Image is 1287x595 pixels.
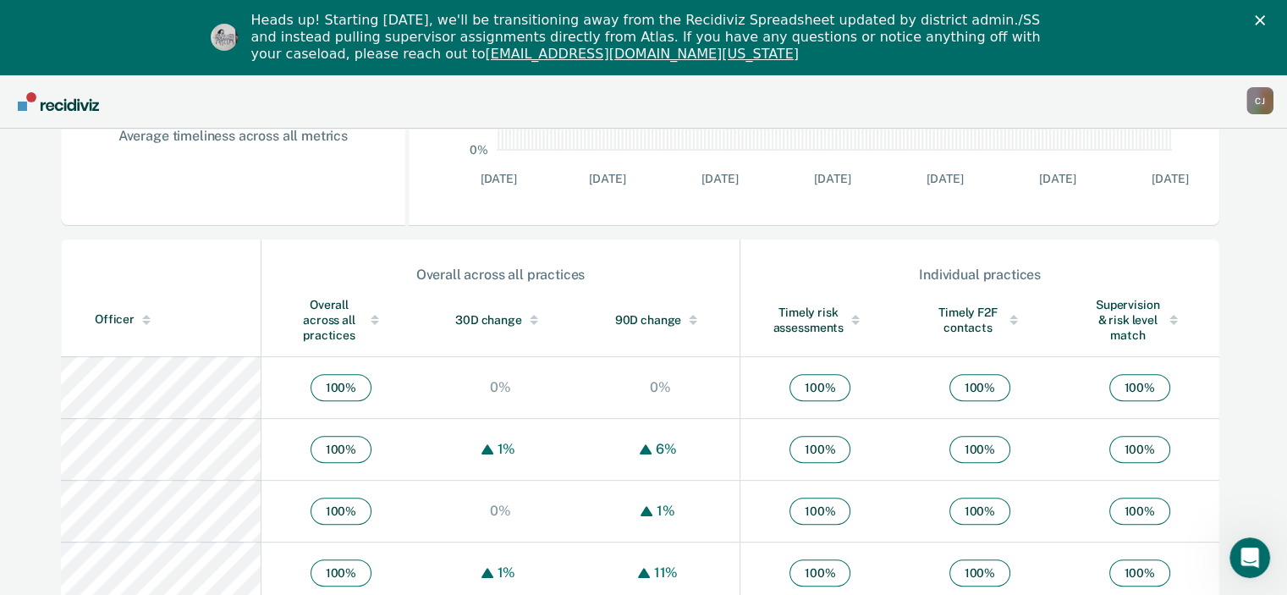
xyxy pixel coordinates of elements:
div: 90D change [614,312,706,328]
th: Toggle SortBy [61,284,261,357]
div: Officer [95,312,254,327]
th: Toggle SortBy [1059,284,1219,357]
div: 6% [652,441,681,457]
img: Recidiviz [18,92,99,111]
span: 100 % [311,436,371,463]
div: 0% [646,379,675,395]
th: Toggle SortBy [261,284,421,357]
span: 100 % [1109,374,1170,401]
div: Overall across all practices [295,297,387,343]
text: [DATE] [589,172,625,185]
div: Timely F2F contacts [933,305,1026,335]
th: Toggle SortBy [740,284,900,357]
button: Profile dropdown button [1246,87,1273,114]
iframe: Intercom live chat [1229,537,1270,578]
div: 1% [493,441,520,457]
a: Go to Recidiviz Home [14,74,103,128]
a: [EMAIL_ADDRESS][DOMAIN_NAME][US_STATE] [485,46,798,62]
div: C J [1246,87,1273,114]
span: 100 % [789,498,850,525]
span: 100 % [311,374,371,401]
text: [DATE] [927,172,963,185]
span: 100 % [789,436,850,463]
text: [DATE] [1152,172,1188,185]
div: 0% [486,379,515,395]
div: Individual practices [741,267,1218,283]
th: Toggle SortBy [899,284,1059,357]
span: 100 % [949,498,1010,525]
th: Toggle SortBy [421,284,580,357]
text: [DATE] [814,172,850,185]
span: 100 % [949,559,1010,587]
div: 1% [493,565,520,581]
div: 0% [486,503,515,519]
span: 100 % [949,436,1010,463]
span: 100 % [949,374,1010,401]
nav: Main Navigation [14,74,1273,128]
span: 100 % [1109,559,1170,587]
span: 100 % [311,498,371,525]
div: Average timeliness across all metrics [115,128,351,144]
span: 100 % [311,559,371,587]
div: 1% [652,503,679,519]
div: 11% [650,565,683,581]
span: 100 % [1109,498,1170,525]
th: Toggle SortBy [580,284,740,357]
text: [DATE] [480,172,516,185]
div: Overall across all practices [262,267,739,283]
span: 100 % [789,374,850,401]
div: 30D change [454,312,547,328]
span: 100 % [789,559,850,587]
div: Timely risk assessments [774,305,866,335]
div: Heads up! Starting [DATE], we'll be transitioning away from the Recidiviz Spreadsheet updated by ... [251,12,1050,63]
text: [DATE] [1039,172,1075,185]
span: 100 % [1109,436,1170,463]
text: [DATE] [701,172,738,185]
div: Supervision & risk level match [1093,297,1185,343]
div: Close [1255,15,1272,25]
img: Profile image for Kim [211,24,238,51]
